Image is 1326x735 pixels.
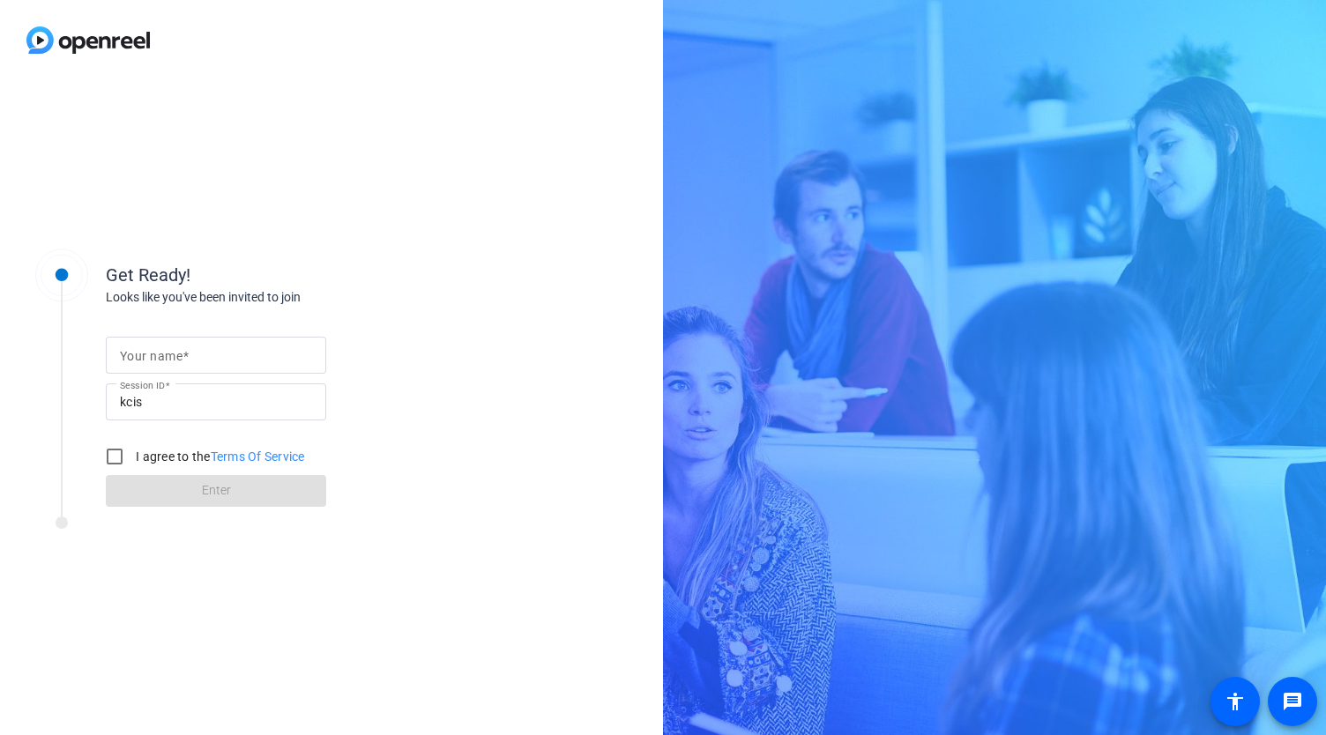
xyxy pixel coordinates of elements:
mat-label: Session ID [120,380,165,390]
div: Get Ready! [106,262,458,288]
label: I agree to the [132,448,305,465]
mat-icon: accessibility [1225,691,1246,712]
a: Terms Of Service [211,449,305,464]
div: Looks like you've been invited to join [106,288,458,307]
mat-icon: message [1282,691,1303,712]
mat-label: Your name [120,349,183,363]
